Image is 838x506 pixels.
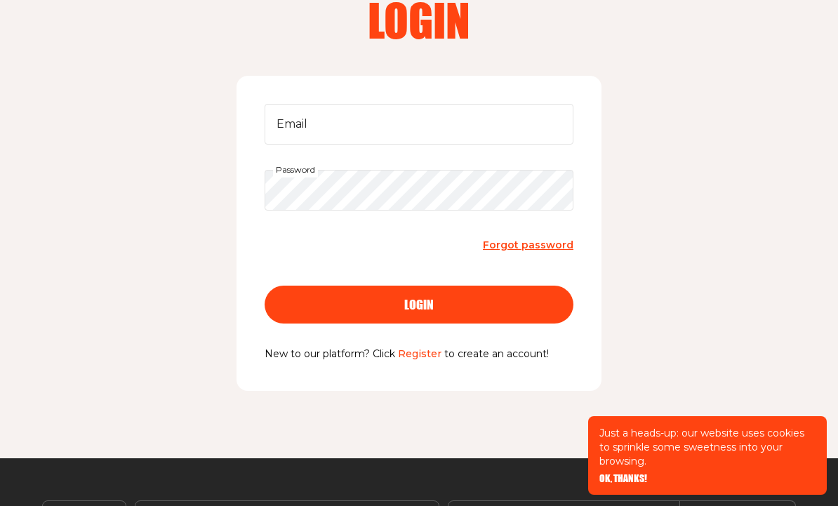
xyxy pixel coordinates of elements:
[265,170,573,211] input: Password
[265,104,573,145] input: Email
[273,162,318,178] label: Password
[265,346,573,363] p: New to our platform? Click to create an account!
[398,347,441,360] a: Register
[265,286,573,324] button: login
[483,236,573,255] a: Forgot password
[599,474,647,484] button: OK, THANKS!
[404,298,434,311] span: login
[599,426,816,468] p: Just a heads-up: our website uses cookies to sprinkle some sweetness into your browsing.
[483,239,573,251] span: Forgot password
